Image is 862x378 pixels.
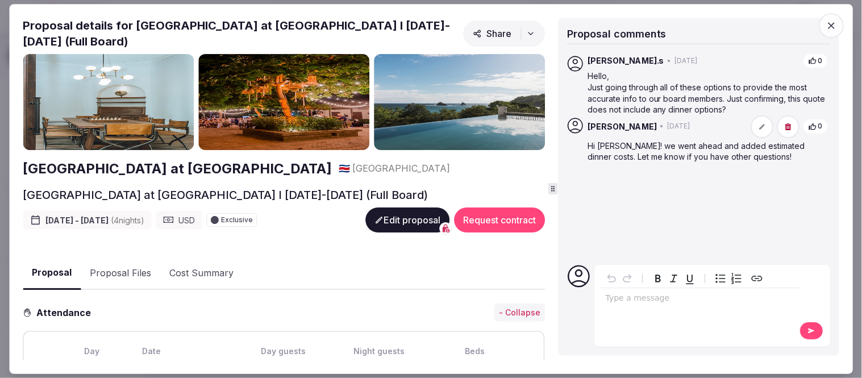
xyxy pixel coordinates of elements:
[675,56,698,66] span: [DATE]
[588,82,828,115] p: Just going through all of these options to provide the most accurate info to our board members. J...
[23,159,332,178] a: [GEOGRAPHIC_DATA] at [GEOGRAPHIC_DATA]
[32,306,100,319] h3: Attendance
[803,119,828,135] button: 0
[728,271,744,286] button: Numbered list
[713,271,744,286] div: toggle group
[668,122,690,132] span: [DATE]
[81,257,160,290] button: Proposal Files
[23,188,428,203] h2: [GEOGRAPHIC_DATA] at [GEOGRAPHIC_DATA] I [DATE]-[DATE] (Full Board)
[588,71,828,82] p: Hello,
[454,208,545,233] button: Request contract
[156,211,202,230] div: USD
[365,208,449,233] button: Edit proposal
[339,163,350,175] button: 🇨🇷
[334,346,426,357] div: Night guests
[352,163,450,175] span: [GEOGRAPHIC_DATA]
[818,56,823,66] span: 0
[473,28,511,39] span: Share
[23,54,194,150] img: Gallery photo 1
[588,121,657,132] span: [PERSON_NAME]
[682,271,698,286] button: Underline
[23,18,459,49] h2: Proposal details for [GEOGRAPHIC_DATA] at [GEOGRAPHIC_DATA] I [DATE]-[DATE] (Full Board)
[588,140,828,163] p: Hi [PERSON_NAME]! we went ahead and added estimated dinner costs. Let me know if you have other q...
[463,20,545,47] button: Share
[749,271,765,286] button: Create link
[198,54,369,150] img: Gallery photo 2
[666,271,682,286] button: Italic
[668,56,672,66] span: •
[818,122,823,132] span: 0
[588,55,664,67] span: [PERSON_NAME].s
[111,215,144,225] span: ( 4 night s )
[494,304,545,322] button: - Collapse
[650,271,666,286] button: Bold
[601,288,799,311] div: editable markdown
[47,346,138,357] div: Day
[160,257,243,290] button: Cost Summary
[567,28,667,40] span: Proposal comments
[23,257,81,290] button: Proposal
[803,53,828,69] button: 0
[713,271,728,286] button: Bulleted list
[238,346,330,357] div: Day guests
[660,122,664,132] span: •
[45,215,144,226] span: [DATE] - [DATE]
[221,217,253,224] span: Exclusive
[374,54,545,150] img: Gallery photo 3
[143,346,234,357] div: Date
[430,346,521,357] div: Beds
